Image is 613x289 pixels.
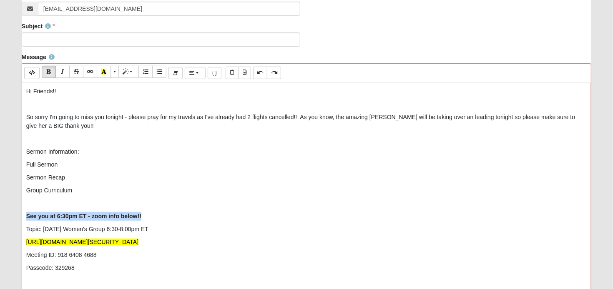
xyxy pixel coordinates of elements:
p: Full Sermon [26,160,587,169]
button: Recent Color [97,66,111,78]
button: Merge Field [208,67,222,79]
button: More Color [111,66,119,78]
button: Bold (CTRL+B) [42,66,56,78]
p: Passcode: 329268 [26,264,587,272]
button: Style [118,66,139,78]
button: Unordered list (CTRL+SHIFT+NUM7) [152,66,166,78]
button: Paragraph [185,67,205,79]
button: Redo (CTRL+Y) [267,67,281,79]
button: Ordered list (CTRL+SHIFT+NUM8) [138,66,153,78]
button: Paste Text [226,67,239,79]
button: Paste from Word [238,67,251,79]
button: Strikethrough (CTRL+SHIFT+S) [69,66,83,78]
button: Undo (CTRL+Z) [253,67,267,79]
button: Link (CTRL+K) [83,66,97,78]
p: Hi Friends!! [26,87,587,96]
button: Remove Font Style (CTRL+\) [168,67,183,79]
label: Message [22,53,55,61]
font: [URL][DOMAIN_NAME][SECURITY_DATA] [26,239,138,245]
p: Group Curriculum [26,186,587,195]
p: Topic: [DATE] Women's Group 6:30-8:00pm ET [26,225,587,234]
p: So sorry I'm going to miss you tonight - please pray for my travels as I've already had 2 flights... [26,113,587,130]
button: Code Editor [24,67,40,79]
label: Subject [22,22,55,30]
p: Sermon Recap [26,173,587,182]
b: See you at 6:30pm ET - zoom info below!! [26,213,141,219]
p: Meeting ID: 918 6408 4688 [26,251,587,259]
button: Italic (CTRL+I) [55,66,70,78]
p: Sermon Information: [26,147,587,156]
